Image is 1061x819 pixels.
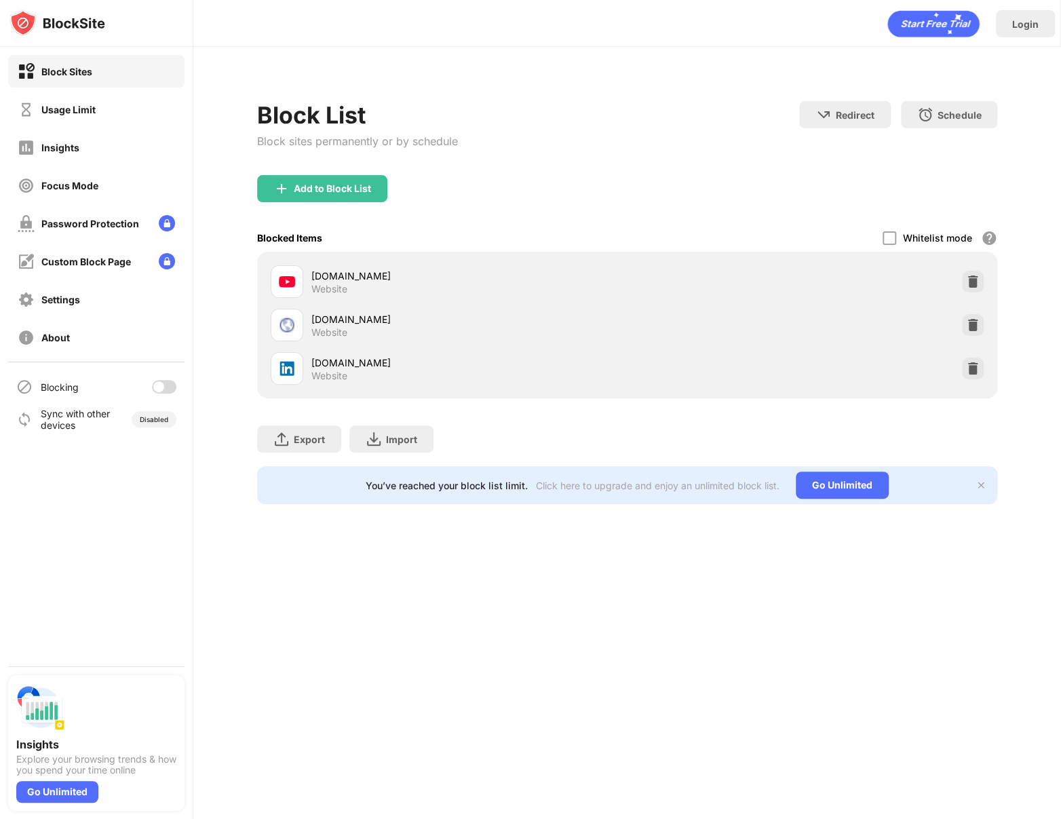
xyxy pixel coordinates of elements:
div: animation [887,10,980,37]
div: You’ve reached your block list limit. [366,480,528,491]
img: customize-block-page-off.svg [18,253,35,270]
div: Settings [41,294,80,305]
div: Whitelist mode [903,232,971,244]
div: Schedule [938,109,981,121]
img: x-button.svg [976,480,986,491]
div: [DOMAIN_NAME] [311,269,628,283]
img: focus-off.svg [18,177,35,194]
div: Blocked Items [257,232,322,244]
img: settings-off.svg [18,291,35,308]
img: password-protection-off.svg [18,215,35,232]
div: Website [311,326,347,339]
div: Export [294,434,325,445]
img: favicons [279,317,295,333]
div: Redirect [836,109,874,121]
div: Custom Block Page [41,256,131,267]
div: Password Protection [41,218,139,229]
div: Insights [41,142,79,153]
div: [DOMAIN_NAME] [311,356,628,370]
img: blocking-icon.svg [16,379,33,395]
div: Login [1012,18,1039,30]
div: Website [311,283,347,295]
div: Disabled [140,415,168,423]
img: about-off.svg [18,329,35,346]
div: Sync with other devices [41,408,111,431]
div: Import [386,434,417,445]
img: sync-icon.svg [16,411,33,427]
img: time-usage-off.svg [18,101,35,118]
div: About [41,332,70,343]
div: Block sites permanently or by schedule [257,134,458,148]
div: Block List [257,101,458,129]
div: Add to Block List [294,183,371,194]
img: lock-menu.svg [159,215,175,231]
img: logo-blocksite.svg [9,9,105,37]
img: lock-menu.svg [159,253,175,269]
div: Blocking [41,381,79,393]
img: block-on.svg [18,63,35,80]
div: Explore your browsing trends & how you spend your time online [16,754,176,776]
div: Insights [16,738,176,751]
img: favicons [279,360,295,377]
div: Website [311,370,347,382]
div: Go Unlimited [16,781,98,803]
div: Go Unlimited [796,472,889,499]
img: push-insights.svg [16,683,65,732]
div: Block Sites [41,66,92,77]
div: Focus Mode [41,180,98,191]
img: favicons [279,273,295,290]
div: Usage Limit [41,104,96,115]
div: [DOMAIN_NAME] [311,312,628,326]
img: insights-off.svg [18,139,35,156]
div: Click here to upgrade and enjoy an unlimited block list. [536,480,779,491]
